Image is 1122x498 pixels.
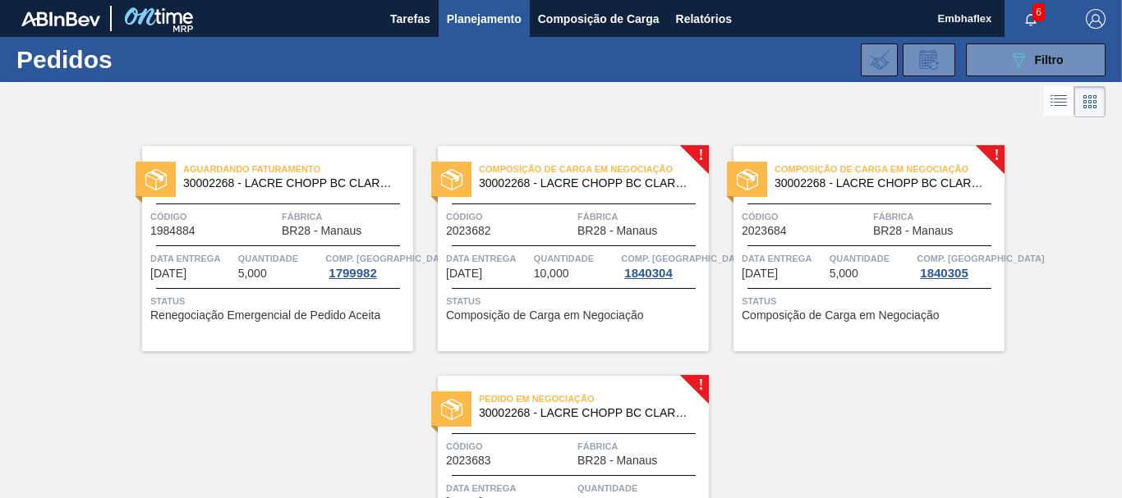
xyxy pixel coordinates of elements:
[413,146,709,351] a: !statusComposição de Carga em Negociação30002268 - LACRE CHOPP BC CLARO AF IN65Código2023682Fábri...
[447,9,522,29] span: Planejamento
[676,9,732,29] span: Relatórios
[446,309,643,322] span: Composição de Carga em Negociação
[183,161,413,177] span: Aguardando Faturamento
[1074,86,1106,117] div: Visão em Cards
[917,250,1000,280] a: Comp. [GEOGRAPHIC_DATA]1840305
[479,391,709,407] span: Pedido em Negociação
[742,267,778,280] span: 14/10/2025
[737,169,758,190] img: status
[282,225,361,237] span: BR28 - Manaus
[621,250,748,267] span: Comp. Carga
[446,455,491,467] span: 2023683
[446,480,573,496] span: Data entrega
[966,43,1106,76] button: Filtro
[441,399,462,420] img: status
[621,250,705,280] a: Comp. [GEOGRAPHIC_DATA]1840304
[150,250,234,267] span: Data entrega
[621,267,675,280] div: 1840304
[390,9,430,29] span: Tarefas
[873,208,1000,225] span: Fábrica
[238,250,322,267] span: Quantidade
[150,208,278,225] span: Código
[709,146,1005,351] a: !statusComposição de Carga em Negociação30002268 - LACRE CHOPP BC CLARO AF IN65Código2023684Fábri...
[534,267,569,280] span: 10,000
[150,225,195,237] span: 1984884
[1032,3,1045,21] span: 6
[325,267,379,280] div: 1799982
[1035,53,1064,66] span: Filtro
[577,480,705,496] span: Quantidade
[479,161,709,177] span: Composição de Carga em Negociação
[742,309,939,322] span: Composição de Carga em Negociação
[775,177,991,190] span: 30002268 - LACRE CHOPP BC CLARO AF IN65
[145,169,167,190] img: status
[21,11,100,26] img: TNhmsLtSVTkK8tSr43FrP2fwEKptu5GPRR3wAAAABJRU5ErkJggg==
[917,267,971,280] div: 1840305
[1044,86,1074,117] div: Visão em Lista
[861,43,898,76] div: Importar Negociações dos Pedidos
[150,267,186,280] span: 07/08/2025
[873,225,953,237] span: BR28 - Manaus
[742,250,825,267] span: Data entrega
[446,267,482,280] span: 14/10/2025
[150,293,409,309] span: Status
[577,225,657,237] span: BR28 - Manaus
[441,169,462,190] img: status
[577,208,705,225] span: Fábrica
[917,250,1044,267] span: Comp. Carga
[325,250,453,267] span: Comp. Carga
[117,146,413,351] a: statusAguardando Faturamento30002268 - LACRE CHOPP BC CLARO AF IN65Código1984884FábricaBR28 - Man...
[742,293,1000,309] span: Status
[150,309,380,322] span: Renegociação Emergencial de Pedido Aceita
[534,250,618,267] span: Quantidade
[775,161,1005,177] span: Composição de Carga em Negociação
[282,208,409,225] span: Fábrica
[577,438,705,455] span: Fábrica
[16,50,246,69] h1: Pedidos
[183,177,400,190] span: 30002268 - LACRE CHOPP BC CLARO AF IN65
[1086,9,1106,29] img: Logout
[238,267,267,280] span: 5,000
[830,267,858,280] span: 5,000
[446,208,573,225] span: Código
[538,9,660,29] span: Composição de Carga
[577,455,657,467] span: BR28 - Manaus
[479,177,696,190] span: 30002268 - LACRE CHOPP BC CLARO AF IN65
[479,407,696,419] span: 30002268 - LACRE CHOPP BC CLARO AF IN65
[446,225,491,237] span: 2023682
[742,208,869,225] span: Código
[446,293,705,309] span: Status
[446,250,530,267] span: Data entrega
[325,250,409,280] a: Comp. [GEOGRAPHIC_DATA]1799982
[830,250,913,267] span: Quantidade
[1005,7,1057,30] button: Notificações
[446,438,573,455] span: Código
[903,43,955,76] div: Solicitação de Revisão de Pedidos
[742,225,787,237] span: 2023684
